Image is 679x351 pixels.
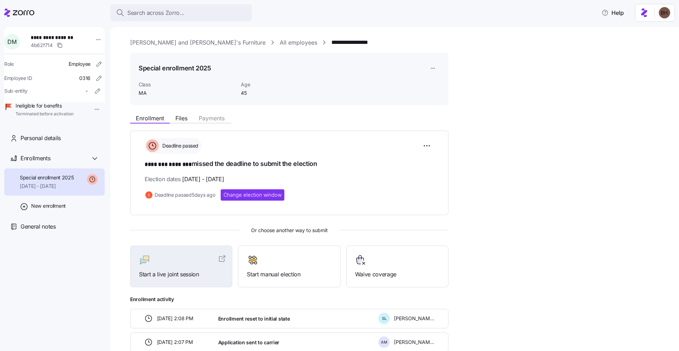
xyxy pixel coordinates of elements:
[139,64,211,73] h1: Special enrollment 2025
[130,226,448,234] span: Or choose another way to submit
[155,191,215,198] span: Deadline passed 5 days ago
[20,183,74,190] span: [DATE] - [DATE]
[355,270,440,279] span: Waive coverage
[218,315,290,322] span: Enrollment reset to initial state
[394,315,434,322] span: [PERSON_NAME]
[224,191,282,198] span: Change election window
[139,81,235,88] span: Class
[394,339,434,346] span: [PERSON_NAME]
[127,8,185,17] span: Search across Zorro...
[247,270,331,279] span: Start manual election
[139,270,224,279] span: Start a live joint session
[602,8,624,17] span: Help
[221,189,284,201] button: Change election window
[7,39,16,45] span: D M
[659,7,670,18] img: c3c218ad70e66eeb89914ccc98a2927c
[130,38,266,47] a: [PERSON_NAME] and [PERSON_NAME]'s Furniture
[382,317,387,321] span: S L
[86,87,88,94] span: -
[175,115,187,121] span: Files
[4,87,28,94] span: Sub-entity
[145,159,434,169] h1: missed the deadline to submit the election
[241,90,312,97] span: 45
[199,115,225,121] span: Payments
[16,102,74,109] span: Ineligible for benefits
[20,174,74,181] span: Special enrollment 2025
[280,38,317,47] a: All employees
[130,296,448,303] span: Enrollment activity
[79,75,91,82] span: 0316
[381,340,387,344] span: A M
[182,175,224,184] span: [DATE] - [DATE]
[31,202,66,209] span: New enrollment
[145,175,224,184] span: Election dates
[16,111,74,117] span: Terminated before activation
[69,61,91,68] span: Employee
[157,339,193,346] span: [DATE] 2:07 PM
[4,75,32,82] span: Employee ID
[21,154,50,163] span: Enrollments
[31,42,53,49] span: 4b62f714
[139,90,235,97] span: MA
[21,222,56,231] span: General notes
[160,142,198,149] span: Deadline passed
[136,115,164,121] span: Enrollment
[157,315,193,322] span: [DATE] 2:08 PM
[218,339,279,346] span: Application sent to carrier
[21,134,61,143] span: Personal details
[110,4,252,21] button: Search across Zorro...
[596,6,629,20] button: Help
[241,81,312,88] span: Age
[4,61,14,68] span: Role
